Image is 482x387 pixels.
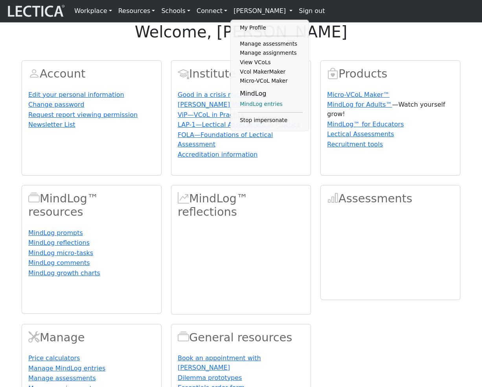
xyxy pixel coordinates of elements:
[178,354,261,371] a: Book an appointment with [PERSON_NAME]
[327,67,339,80] span: Products
[28,67,155,81] h2: Account
[178,111,245,119] a: ViP—VCoL in Practice
[6,4,65,19] img: lecticalive
[193,3,230,19] a: Connect
[238,48,303,58] a: Manage assignments
[178,91,267,98] a: Good in a crisis micro-VCoLs
[327,130,394,138] a: Lectical Assessments
[327,120,404,128] a: MindLog™ for Educators
[178,131,273,148] a: FOLA—Foundations of Lectical Assessment
[28,374,96,382] a: Manage assessments
[178,151,258,158] a: Accreditation information
[178,192,189,205] span: MindLog
[28,121,75,128] a: Newsletter List
[28,192,155,219] h2: MindLog™ resources
[178,67,304,81] h2: Institute
[238,88,303,100] li: MindLog
[28,111,138,119] a: Request report viewing permission
[327,192,339,205] span: Assessments
[158,3,193,19] a: Schools
[71,3,115,19] a: Workplace
[178,192,304,219] h2: MindLog™ reflections
[238,116,303,125] a: Stop impersonate
[327,100,454,119] p: —Watch yourself grow!
[28,269,100,277] a: MindLog growth charts
[28,239,90,246] a: MindLog reflections
[28,67,40,80] span: Account
[28,91,124,98] a: Edit your personal information
[28,101,84,108] a: Change password
[327,141,383,148] a: Recruitment tools
[296,3,328,19] a: Sign out
[238,100,303,109] a: MindLog entries
[28,365,105,372] a: Manage MindLog entries
[28,354,80,362] a: Price calculators
[28,229,83,237] a: MindLog prompts
[178,101,273,108] a: [PERSON_NAME] Medium Blog
[238,58,303,67] a: View VCoLs
[327,91,390,98] a: Micro-VCoL Maker™
[238,23,303,33] a: My Profile
[178,67,189,80] span: Account
[238,39,303,49] a: Manage assessments
[28,331,155,344] h2: Manage
[115,3,158,19] a: Resources
[178,374,242,381] a: Dilemma prototypes
[28,249,93,257] a: MindLog micro-tasks
[178,331,304,344] h2: General resources
[28,331,40,344] span: Manage
[238,23,303,125] ul: [PERSON_NAME]
[238,67,303,77] a: Vcol MakerMaker
[178,121,300,128] a: LAP-1—Lectical Assessment in Practice
[327,67,454,81] h2: Products
[327,101,392,108] a: MindLog for Adults™
[28,192,40,205] span: MindLog™ resources
[238,76,303,86] a: Micro-VCoL Maker
[28,259,90,267] a: MindLog comments
[327,192,454,206] h2: Assessments
[178,331,189,344] span: Resources
[230,3,296,19] a: [PERSON_NAME]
